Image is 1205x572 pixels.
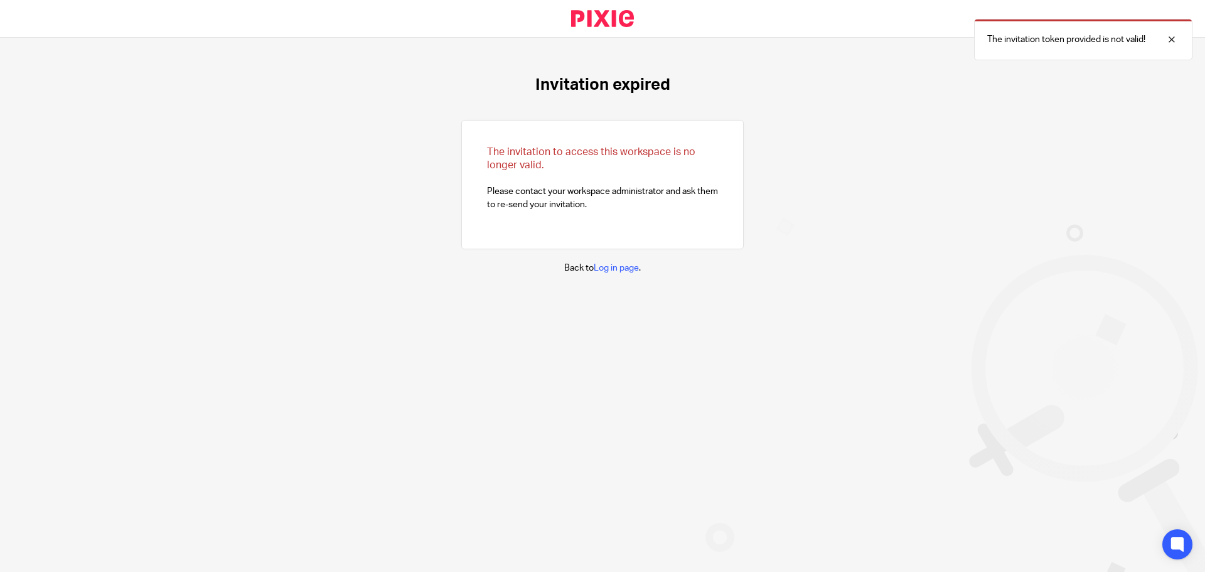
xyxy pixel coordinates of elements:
[564,262,641,274] p: Back to .
[535,75,670,95] h1: Invitation expired
[987,33,1145,46] p: The invitation token provided is not valid!
[487,147,695,170] span: The invitation to access this workspace is no longer valid.
[594,264,639,273] a: Log in page
[487,146,718,211] p: Please contact your workspace administrator and ask them to re-send your invitation.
